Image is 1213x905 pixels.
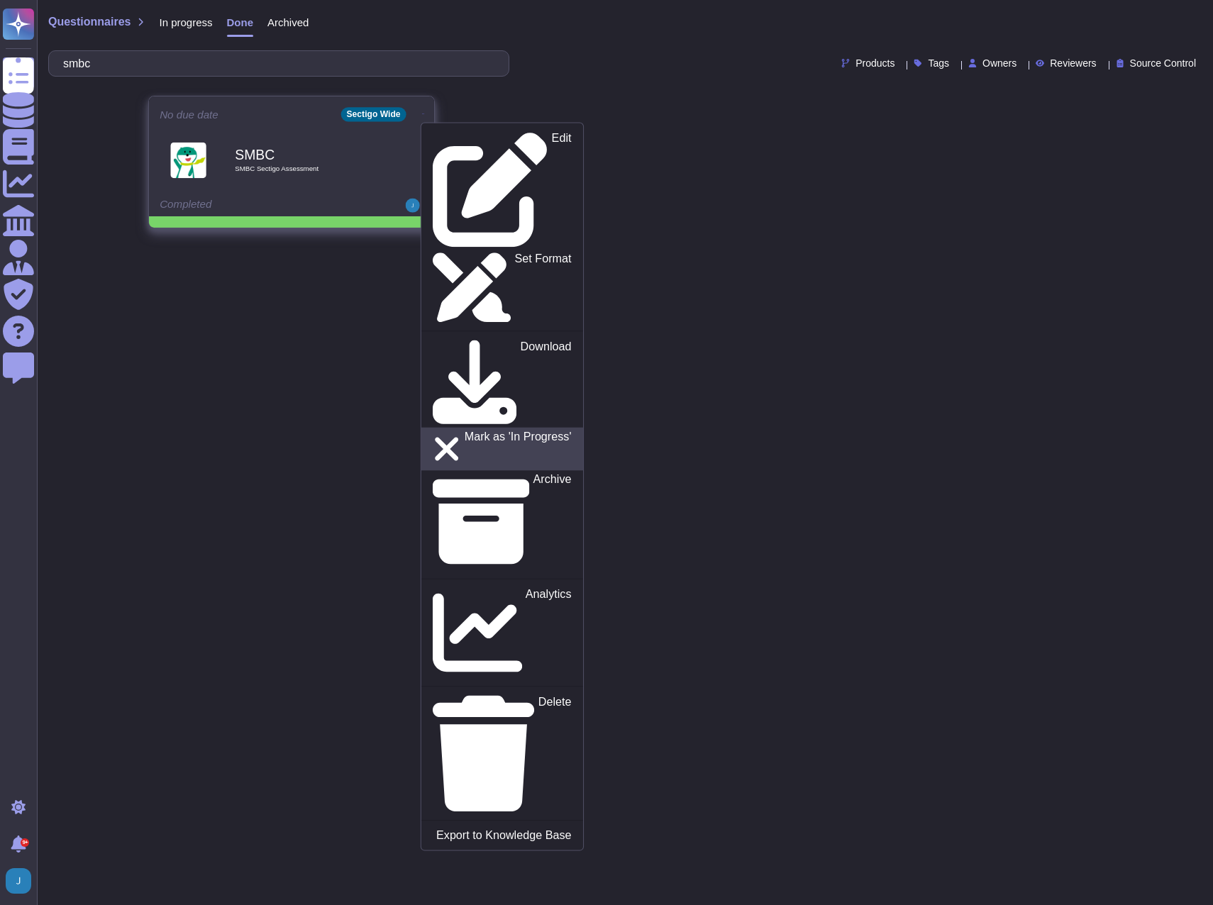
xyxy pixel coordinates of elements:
span: In progress [159,17,212,28]
a: Analytics [421,585,583,680]
p: Archive [533,474,572,570]
div: 9+ [21,838,29,847]
span: Products [855,58,894,68]
div: Completed [160,199,336,213]
a: Export to Knowledge Base [421,827,583,845]
span: Source Control [1130,58,1196,68]
img: user [6,868,31,894]
p: Edit [552,133,572,248]
a: Mark as 'In Progress' [421,427,583,470]
a: Archive [421,470,583,573]
span: Tags [928,58,949,68]
b: SMBC [235,148,378,161]
a: Edit [421,129,583,250]
span: Owners [982,58,1017,68]
a: Set Format [421,250,583,325]
span: SMBC Sectigo Assessment [235,165,378,172]
span: Reviewers [1050,58,1096,68]
input: Search by keywords [56,51,494,76]
span: Archived [267,17,309,28]
p: Set Format [515,253,572,322]
p: Delete [538,696,572,811]
p: Download [521,341,572,425]
p: Mark as 'In Progress' [465,431,572,467]
span: No due date [160,109,218,120]
div: Sectigo Wide [340,107,406,121]
p: Export to Knowledge Base [436,831,571,842]
a: Download [421,338,583,428]
img: Logo [170,142,206,178]
button: user [3,865,41,896]
span: Questionnaires [48,16,131,28]
img: user [406,199,420,213]
a: Delete [421,692,583,814]
span: Done [227,17,254,28]
p: Analytics [526,589,572,677]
